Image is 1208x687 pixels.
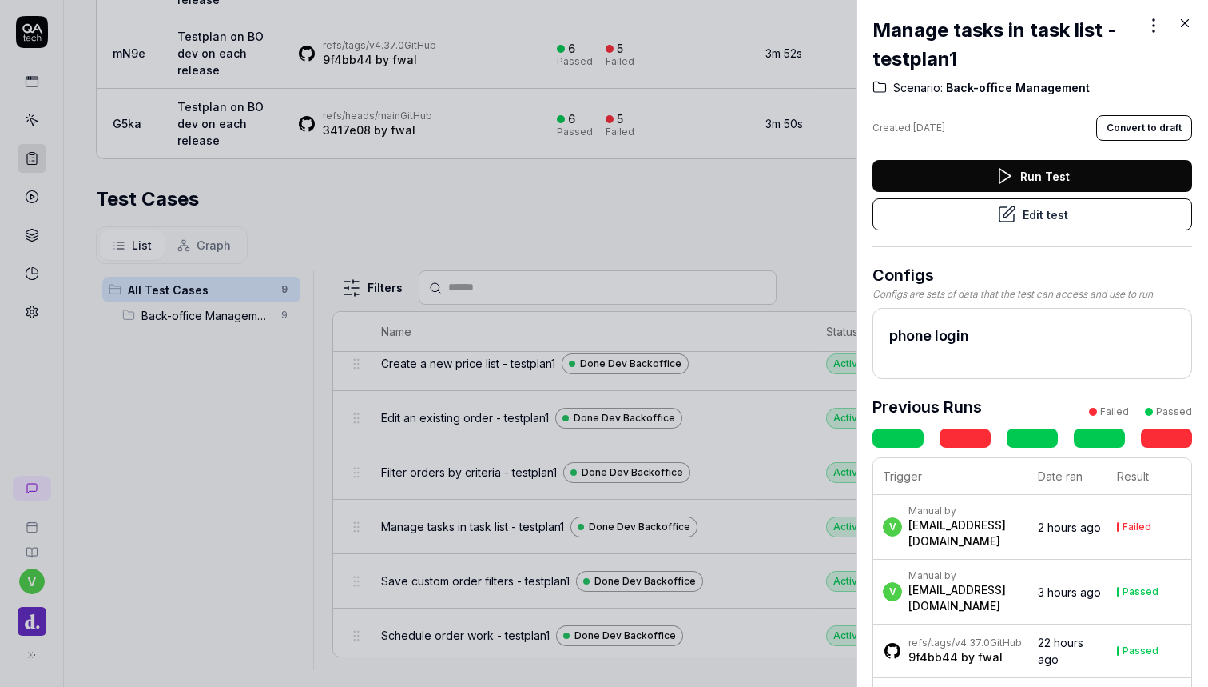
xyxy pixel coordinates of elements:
[872,16,1141,74] h2: Manage tasks in task list - testplan1
[908,505,1022,517] div: Manual by
[908,582,1022,614] div: [EMAIL_ADDRESS][DOMAIN_NAME]
[908,637,990,649] a: refs/tags/v4.37.0
[908,569,1022,582] div: Manual by
[873,458,1028,495] th: Trigger
[978,650,1003,664] a: fwal
[1028,458,1107,495] th: Date ran
[908,637,1022,649] div: GitHub
[908,649,1022,665] div: by
[943,80,1090,96] span: Back-office Management
[1100,405,1129,419] div: Failed
[893,80,943,96] span: Scenario:
[1038,521,1101,534] time: 2 hours ago
[883,582,902,601] span: v
[1038,585,1101,599] time: 3 hours ago
[872,121,945,135] div: Created
[872,198,1192,230] button: Edit test
[872,395,982,419] h3: Previous Runs
[908,650,958,664] a: 9f4bb44
[1123,587,1158,597] div: Passed
[913,122,945,134] time: [DATE]
[908,517,1022,549] div: [EMAIL_ADDRESS][DOMAIN_NAME]
[883,517,902,537] span: v
[872,160,1192,192] button: Run Test
[889,325,1175,346] h2: phone login
[1123,646,1158,656] div: Passed
[872,287,1192,302] div: Configs are sets of data that the test can access and use to run
[1156,405,1192,419] div: Passed
[872,263,1192,287] h3: Configs
[1123,522,1151,532] div: Failed
[1107,458,1191,495] th: Result
[1096,115,1192,141] button: Convert to draft
[1038,636,1083,666] time: 22 hours ago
